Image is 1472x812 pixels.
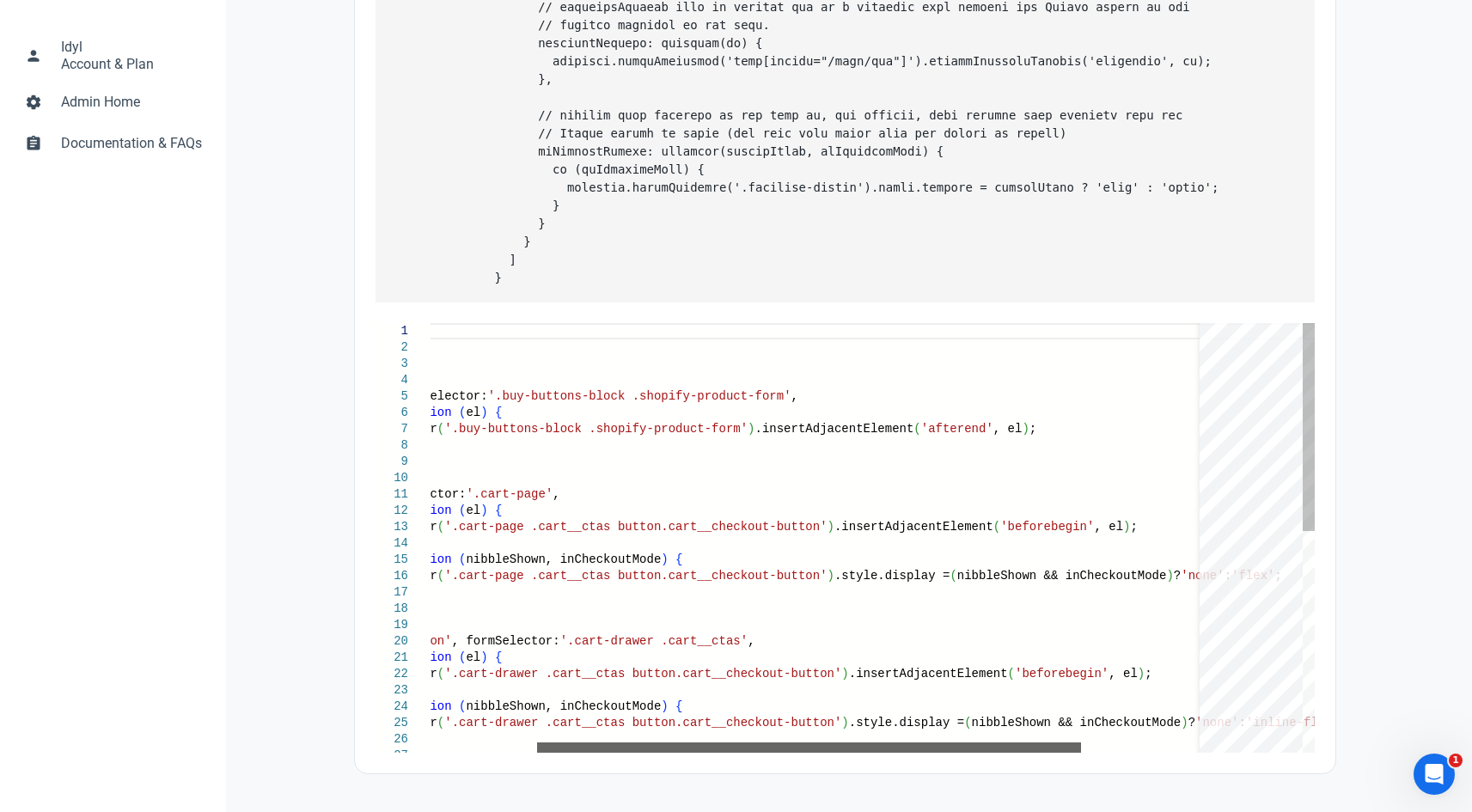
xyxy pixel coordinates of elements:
span: ? [1188,716,1194,730]
span: tton' [805,716,841,730]
span: '.cart-drawer .cart__ctas button.cart__checkout-bu [444,716,805,730]
span: ? [1173,569,1180,583]
span: ) [1166,569,1173,583]
span: ) [827,569,834,583]
a: personIdylAccount & Plan [14,27,212,82]
span: ( [459,553,466,566]
span: el [466,650,480,664]
span: '.cart-page .cart__ctas button.cart__checkout-butt [444,520,805,534]
span: , [553,487,559,501]
div: 5 [376,388,408,405]
span: ) [827,520,834,534]
div: 1 [376,323,408,339]
span: ) [1123,520,1130,534]
span: { [675,553,682,566]
span: '.cart-drawer .cart__ctas button.cart__checkout-bu [444,667,805,681]
span: Admin Home [61,92,202,113]
span: '.cart-drawer .cart__ctas' [559,634,747,648]
div: 9 [376,454,408,470]
span: , el [1109,667,1138,681]
div: 21 [376,650,408,666]
span: tton' [805,667,841,681]
div: 4 [376,372,408,388]
span: ) [1137,667,1144,681]
a: settingsAdmin Home [14,82,212,123]
span: ) [1022,422,1029,436]
div: 7 [376,421,408,437]
span: ( [1007,667,1014,681]
span: 'beforebegin' [1015,667,1109,681]
div: 19 [376,617,408,633]
span: , [791,389,797,403]
div: 12 [376,503,408,519]
div: 6 [376,405,408,421]
span: assignment [25,133,42,150]
span: ) [841,716,848,730]
span: Idyl [61,37,82,58]
span: ( [459,406,466,419]
span: ) [480,504,487,517]
span: , el [1094,520,1123,534]
span: .insertAdjacentElement [754,422,913,436]
span: ( [437,422,443,436]
div: 15 [376,552,408,568]
span: 'none' [1181,569,1224,583]
div: 24 [376,699,408,715]
span: .style.display = [834,569,950,583]
span: ; [1029,422,1035,436]
span: ) [841,667,848,681]
span: Account & Plan [61,58,154,71]
span: { [495,504,502,517]
span: ( [437,520,443,534]
span: ( [950,569,956,583]
span: ( [459,650,466,664]
span: , formSelector: [451,634,559,648]
div: 16 [376,568,408,584]
span: el [466,406,480,419]
span: ( [993,520,999,534]
div: 20 [376,633,408,650]
div: 3 [376,356,408,372]
div: 22 [376,666,408,682]
span: on' [805,569,827,583]
div: 14 [376,535,408,552]
span: on' [805,520,827,534]
span: '.buy-buttons-block .shopify-product-form' [444,422,748,436]
div: 23 [376,682,408,699]
span: { [495,650,502,664]
span: nibbleShown, inCheckoutMode [466,553,661,566]
span: .insertAdjacentElement [848,667,1007,681]
span: ; [1130,520,1137,534]
span: ) [748,422,754,436]
div: 26 [376,731,408,748]
span: ( [459,504,466,517]
span: { [495,406,502,419]
div: 18 [376,601,408,617]
div: 25 [376,715,408,731]
span: 'beforebegin' [1000,520,1094,534]
span: ) [480,406,487,419]
div: 10 [376,470,408,486]
span: ( [437,667,443,681]
span: '.buy-buttons-block .shopify-product-form' [487,389,791,403]
div: 27 [376,748,408,764]
span: 1 [1449,754,1463,767]
span: nibbleShown && inCheckoutMode [971,716,1181,730]
span: , formSelector: [379,389,487,403]
a: assignmentDocumentation & FAQs [14,123,212,164]
div: 13 [376,519,408,535]
span: 'afterend' [920,422,993,436]
span: ( [913,422,920,436]
span: person [25,46,42,63]
span: .style.display = [848,716,963,730]
span: ) [1181,716,1188,730]
div: 17 [376,584,408,601]
span: ; [1145,667,1151,681]
span: ( [437,716,443,730]
span: nibbleShown && inCheckoutMode [956,569,1166,583]
span: , el [993,422,1022,436]
span: Documentation & FAQs [61,133,202,154]
div: 11 [376,486,408,503]
span: '.cart-page' [466,487,553,501]
span: .insertAdjacentElement [834,520,993,534]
